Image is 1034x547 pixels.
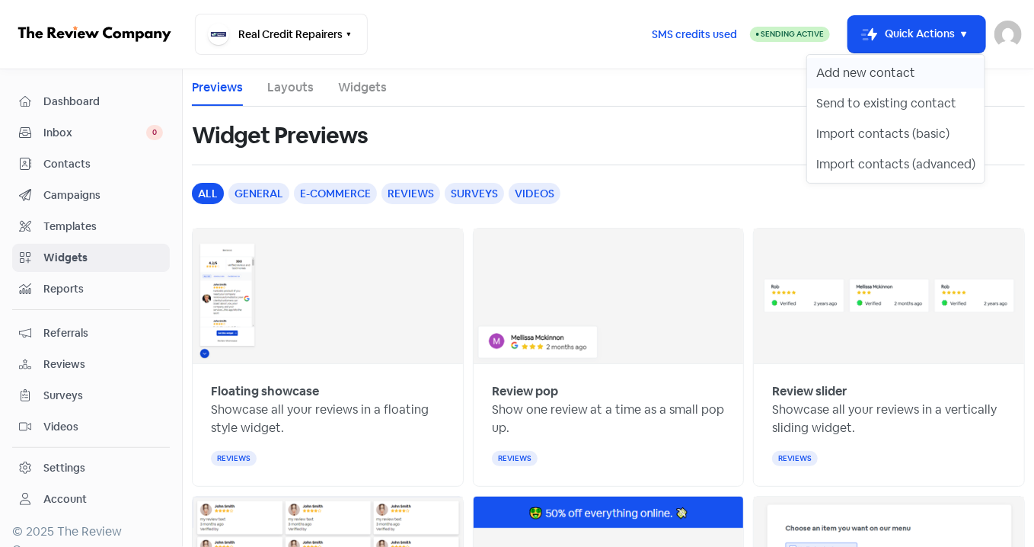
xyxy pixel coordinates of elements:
span: Dashboard [43,94,163,110]
span: Sending Active [761,29,824,39]
span: Videos [43,419,163,435]
a: Reviews [12,350,170,379]
a: Layouts [267,78,314,97]
a: Account [12,485,170,513]
div: reviews [772,451,818,466]
img: User [994,21,1022,48]
a: Sending Active [750,25,830,43]
a: Templates [12,213,170,241]
button: Real Credit Repairers [195,14,368,55]
button: Add new contact [807,58,985,88]
a: Previews [192,78,243,97]
a: Contacts [12,150,170,178]
span: Contacts [43,156,163,172]
div: e-commerce [294,183,377,204]
h1: Widget Previews [192,111,369,160]
a: SMS credits used [639,25,750,41]
b: Review slider [772,383,847,399]
span: Reports [43,281,163,297]
a: Settings [12,454,170,482]
button: Import contacts (advanced) [807,149,985,180]
a: Referrals [12,319,170,347]
span: Campaigns [43,187,163,203]
a: Widgets [12,244,170,272]
button: Quick Actions [848,16,985,53]
span: Templates [43,219,163,235]
div: surveys [445,183,504,204]
button: Send to existing contact [807,88,985,119]
b: Review pop [492,383,558,399]
a: Surveys [12,382,170,410]
div: reviews [381,183,440,204]
span: Reviews [43,357,163,373]
a: Widgets [338,78,387,97]
div: general [228,183,289,204]
span: Referrals [43,325,163,341]
div: all [192,183,224,204]
p: Show one review at a time as a small pop up. [492,401,726,437]
a: Reports [12,275,170,303]
a: Videos [12,413,170,441]
p: Showcase all your reviews in a floating style widget. [211,401,445,437]
span: 0 [146,125,163,140]
div: reviews [492,451,538,466]
a: Campaigns [12,181,170,210]
span: SMS credits used [652,27,737,43]
span: Inbox [43,125,146,141]
b: Floating showcase [211,383,319,399]
div: Account [43,491,87,507]
p: Showcase all your reviews in a vertically sliding widget. [772,401,1006,437]
div: reviews [211,451,257,466]
span: Surveys [43,388,163,404]
span: Widgets [43,250,163,266]
a: Dashboard [12,88,170,116]
div: videos [509,183,560,204]
button: Import contacts (basic) [807,119,985,149]
div: Settings [43,460,85,476]
a: Inbox 0 [12,119,170,147]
